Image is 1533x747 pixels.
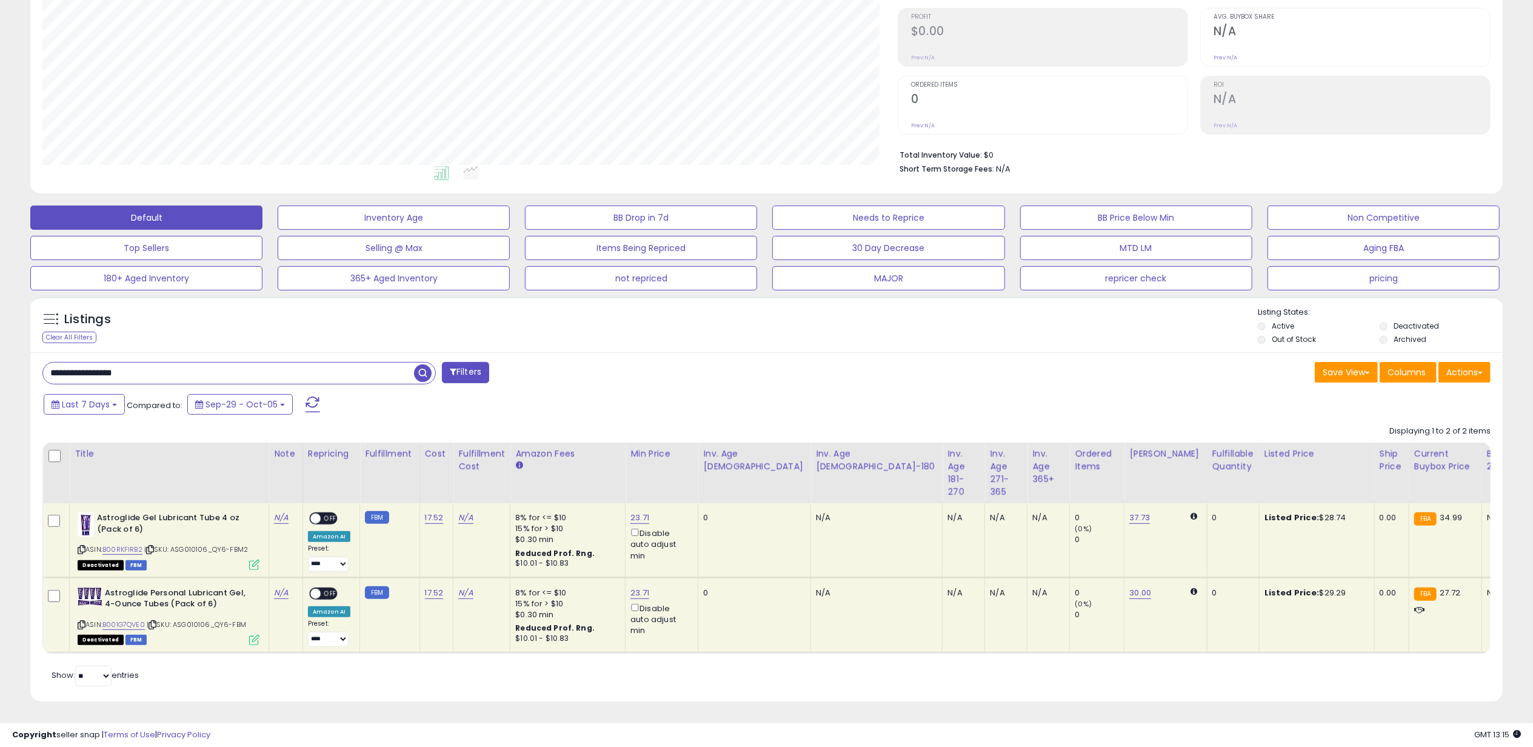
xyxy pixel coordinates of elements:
button: MTD LM [1020,236,1252,260]
button: Inventory Age [278,206,510,230]
img: 410rk0yJ2YL._SL40_.jpg [78,512,94,537]
span: Columns [1388,366,1426,378]
span: FBM [125,635,147,645]
small: (0%) [1075,599,1092,609]
div: Ordered Items [1075,447,1119,473]
a: 30.00 [1129,587,1151,599]
button: Sep-29 - Oct-05 [187,394,293,415]
small: (0%) [1075,524,1092,534]
span: | SKU: ASG010106_QY6-FBM2 [144,544,248,554]
h2: N/A [1214,24,1490,41]
div: 0 [703,512,801,523]
button: not repriced [525,266,757,290]
div: Min Price [630,447,693,460]
a: 17.52 [425,587,444,599]
div: Amazon Fees [515,447,620,460]
div: $0.30 min [515,534,616,545]
button: Filters [442,362,489,383]
span: Ordered Items [911,82,1187,89]
div: $29.29 [1264,588,1365,598]
div: $10.01 - $10.83 [515,558,616,569]
a: Privacy Policy [157,729,210,740]
span: All listings that are unavailable for purchase on Amazon for any reason other than out-of-stock [78,560,124,571]
span: Compared to: [127,400,182,411]
div: N/A [1487,588,1527,598]
a: 37.73 [1129,512,1150,524]
div: Disable auto adjust min [630,526,689,561]
div: seller snap | | [12,729,210,741]
span: 34.99 [1440,512,1462,523]
b: Reduced Prof. Rng. [515,623,595,633]
div: Repricing [308,447,355,460]
div: 0 [1075,534,1124,545]
span: FBM [125,560,147,571]
button: Actions [1438,362,1491,383]
label: Deactivated [1394,321,1439,331]
button: 30 Day Decrease [772,236,1004,260]
span: OFF [321,514,340,524]
button: Items Being Repriced [525,236,757,260]
div: ASIN: [78,512,259,569]
img: 51yyCi58OqL._SL40_.jpg [78,588,102,606]
div: Preset: [308,620,350,647]
button: 365+ Aged Inventory [278,266,510,290]
div: Fulfillable Quantity [1212,447,1254,473]
b: Astroglide Gel Lubricant Tube 4 oz (Pack of 6) [97,512,244,538]
div: BB Share 24h. [1487,447,1531,473]
div: Inv. Age 365+ [1032,447,1064,486]
div: N/A [990,588,1018,598]
div: N/A [947,512,975,523]
b: Reduced Prof. Rng. [515,548,595,558]
div: Inv. Age 181-270 [947,447,980,498]
span: Avg. Buybox Share [1214,14,1490,21]
a: Terms of Use [104,729,155,740]
button: BB Drop in 7d [525,206,757,230]
a: N/A [274,512,289,524]
small: FBA [1414,588,1437,601]
button: Aging FBA [1267,236,1500,260]
div: $10.01 - $10.83 [515,634,616,644]
div: 0 [1075,609,1124,620]
small: FBA [1414,512,1437,526]
button: MAJOR [772,266,1004,290]
div: N/A [990,512,1018,523]
b: Astroglide Personal Lubricant Gel, 4-Ounce Tubes (Pack of 6) [105,588,252,613]
div: 0 [1212,588,1250,598]
div: $28.74 [1264,512,1365,523]
div: Inv. Age 271-365 [990,447,1022,498]
div: Ship Price [1380,447,1404,473]
span: 27.72 [1440,587,1460,598]
b: Short Term Storage Fees: [900,164,994,174]
div: Fulfillment Cost [458,447,505,473]
div: 15% for > $10 [515,523,616,534]
div: $0.30 min [515,609,616,620]
button: BB Price Below Min [1020,206,1252,230]
div: Current Buybox Price [1414,447,1477,473]
button: Last 7 Days [44,394,125,415]
div: N/A [1487,512,1527,523]
div: Inv. Age [DEMOGRAPHIC_DATA] [703,447,806,473]
a: N/A [458,587,473,599]
div: 0 [1075,588,1124,598]
label: Out of Stock [1272,334,1316,344]
span: | SKU: ASG010106_QY6-FBM [147,620,246,629]
div: 0.00 [1380,588,1400,598]
div: Displaying 1 to 2 of 2 items [1389,426,1491,437]
a: 23.71 [630,512,649,524]
button: Non Competitive [1267,206,1500,230]
b: Listed Price: [1264,512,1320,523]
h2: N/A [1214,92,1490,109]
div: N/A [816,512,933,523]
h2: 0 [911,92,1187,109]
small: Prev: N/A [1214,54,1237,61]
span: Last 7 Days [62,398,110,410]
button: Selling @ Max [278,236,510,260]
div: N/A [1032,588,1060,598]
div: 0 [1212,512,1250,523]
h2: $0.00 [911,24,1187,41]
button: 180+ Aged Inventory [30,266,262,290]
a: N/A [458,512,473,524]
small: Prev: N/A [911,122,935,129]
div: 0.00 [1380,512,1400,523]
div: ASIN: [78,588,259,644]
